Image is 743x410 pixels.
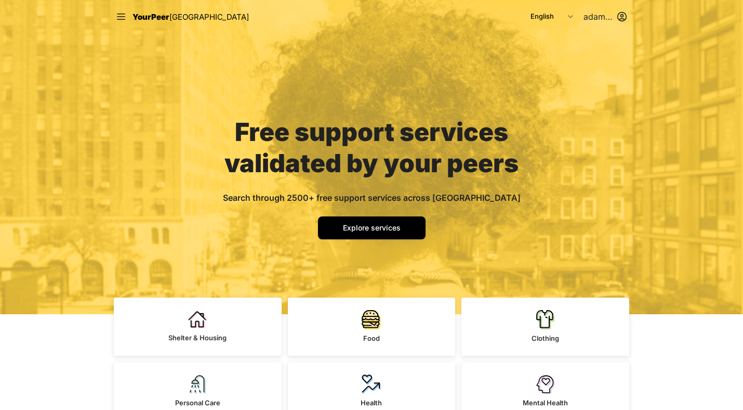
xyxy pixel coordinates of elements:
[318,216,426,239] a: Explore services
[223,193,521,203] span: Search through 2500+ free support services across [GEOGRAPHIC_DATA]
[114,298,282,356] a: Shelter & Housing
[343,223,401,232] span: Explore services
[583,10,627,23] button: adamabard
[288,298,456,356] a: Food
[361,399,382,407] span: Health
[532,334,559,342] span: Clothing
[168,334,227,342] span: Shelter & Housing
[224,117,519,178] span: Free support services validated by your peers
[132,10,249,23] a: YourPeer[GEOGRAPHIC_DATA]
[363,334,380,342] span: Food
[523,399,568,407] span: Mental Health
[583,10,613,23] span: adamabard
[461,298,629,356] a: Clothing
[169,12,249,22] span: [GEOGRAPHIC_DATA]
[132,12,169,22] span: YourPeer
[175,399,220,407] span: Personal Care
